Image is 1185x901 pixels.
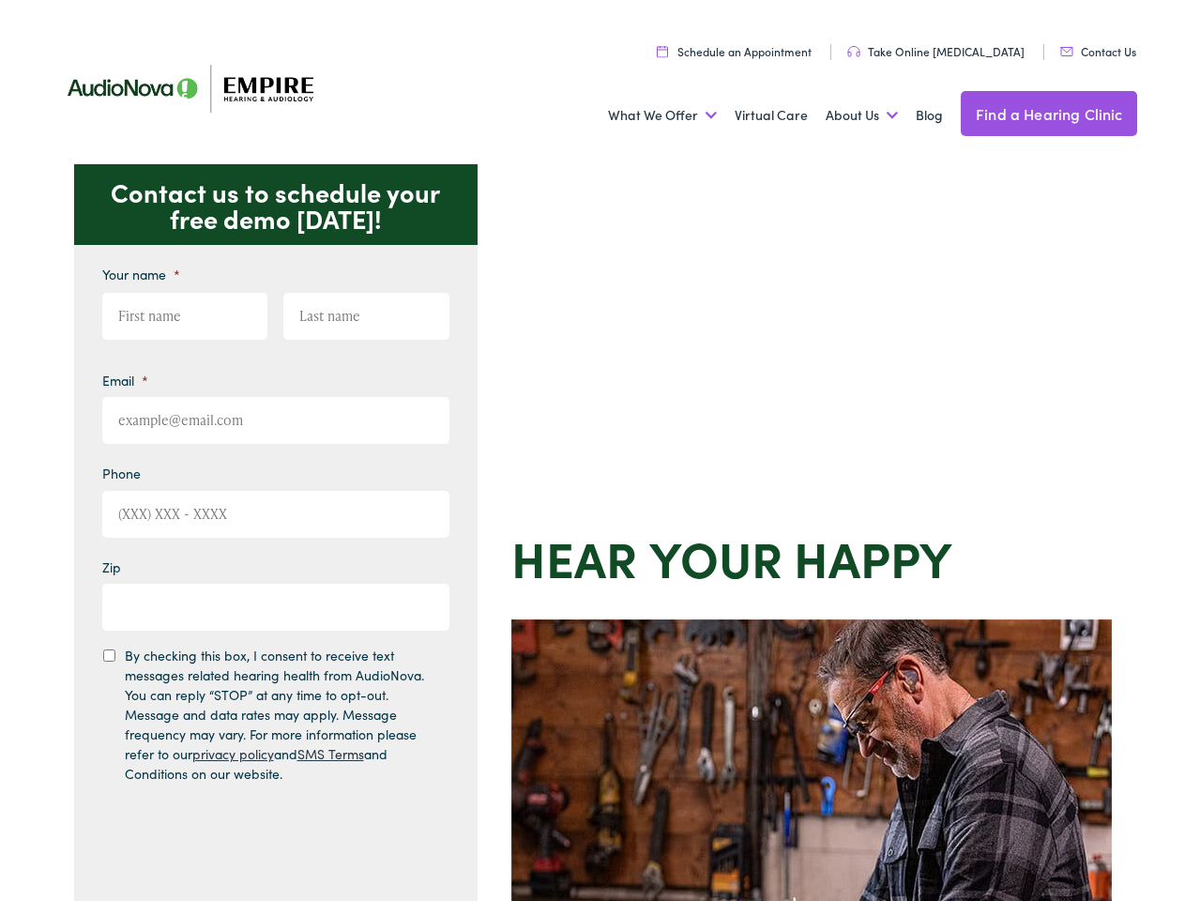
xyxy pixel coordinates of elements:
[657,45,668,57] img: utility icon
[961,91,1137,136] a: Find a Hearing Clinic
[657,43,812,59] a: Schedule an Appointment
[102,293,268,340] input: First name
[608,81,717,150] a: What We Offer
[847,43,1025,59] a: Take Online [MEDICAL_DATA]
[125,646,433,784] label: By checking this box, I consent to receive text messages related hearing health from AudioNova. Y...
[283,293,449,340] input: Last name
[102,397,449,444] input: example@email.com
[826,81,898,150] a: About Us
[102,491,449,538] input: (XXX) XXX - XXXX
[297,744,364,763] a: SMS Terms
[74,164,478,245] p: Contact us to schedule your free demo [DATE]!
[102,558,121,575] label: Zip
[1060,47,1073,56] img: utility icon
[649,523,952,591] strong: your Happy
[511,523,637,591] strong: Hear
[1060,43,1136,59] a: Contact Us
[102,266,180,283] label: Your name
[735,81,808,150] a: Virtual Care
[192,744,274,763] a: privacy policy
[102,372,148,389] label: Email
[916,81,943,150] a: Blog
[102,465,141,481] label: Phone
[847,46,860,57] img: utility icon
